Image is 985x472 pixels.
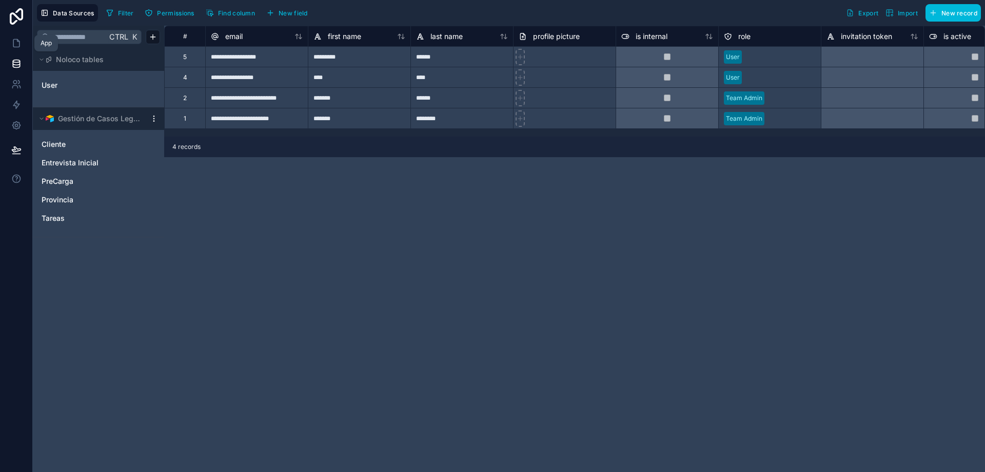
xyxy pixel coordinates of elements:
[37,111,146,126] button: Airtable LogoGestión de Casos Legales
[46,115,54,123] img: Airtable Logo
[141,5,198,21] button: Permissions
[172,143,201,151] span: 4 records
[533,31,580,42] span: profile picture
[42,158,135,168] a: Entrevista Inicial
[263,5,311,21] button: New field
[37,192,160,208] div: Provincia
[37,155,160,171] div: Entrevista Inicial
[183,94,187,102] div: 2
[183,73,187,82] div: 4
[42,158,98,168] span: Entrevista Inicial
[726,73,740,82] div: User
[56,54,104,65] span: Noloco tables
[279,9,308,17] span: New field
[183,53,187,61] div: 5
[131,33,138,41] span: K
[726,114,762,123] div: Team Admin
[102,5,137,21] button: Filter
[184,115,186,123] div: 1
[42,195,135,205] a: Provincia
[37,210,160,226] div: Tareas
[943,31,971,42] span: is active
[41,39,52,47] div: App
[42,213,65,223] span: Tareas
[921,4,981,22] a: New record
[738,31,751,42] span: role
[42,195,73,205] span: Provincia
[118,9,134,17] span: Filter
[42,176,135,186] a: PreCarga
[882,4,921,22] button: Import
[841,31,892,42] span: invitation token
[37,52,154,67] button: Noloco tables
[37,4,98,22] button: Data Sources
[37,136,160,153] div: Cliente
[42,176,73,186] span: PreCarga
[141,5,202,21] a: Permissions
[172,32,198,40] div: #
[328,31,361,42] span: first name
[157,9,194,17] span: Permissions
[925,4,981,22] button: New record
[42,80,125,90] a: User
[941,9,977,17] span: New record
[108,30,129,43] span: Ctrl
[858,9,878,17] span: Export
[842,4,882,22] button: Export
[58,114,141,124] span: Gestión de Casos Legales
[218,9,255,17] span: Find column
[636,31,667,42] span: is internal
[42,80,57,90] span: User
[225,31,243,42] span: email
[726,52,740,62] div: User
[37,173,160,190] div: PreCarga
[42,139,66,149] span: Cliente
[42,139,135,149] a: Cliente
[898,9,918,17] span: Import
[37,77,160,93] div: User
[42,213,135,223] a: Tareas
[202,5,259,21] button: Find column
[726,93,762,103] div: Team Admin
[53,9,94,17] span: Data Sources
[430,31,463,42] span: last name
